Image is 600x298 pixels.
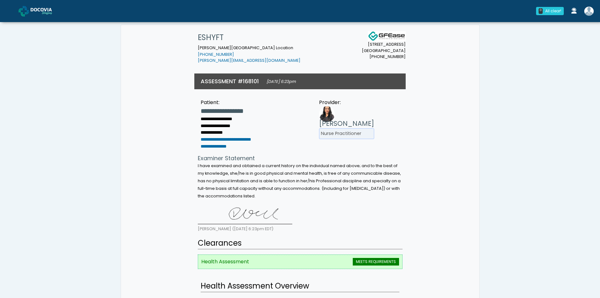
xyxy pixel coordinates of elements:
h3: [PERSON_NAME] [319,119,374,128]
li: Health Assessment [198,254,403,269]
a: [PERSON_NAME][EMAIL_ADDRESS][DOMAIN_NAME] [198,58,300,63]
h4: Examiner Statement [198,155,403,162]
img: Shakerra Crippen [584,7,594,16]
img: Docovia [19,6,29,16]
img: jFF8HAAAABklEQVQDAPQ7cDp+a0CrAAAAAElFTkSuQmCC [198,202,292,224]
div: 0 [539,8,543,14]
h3: ASSESSMENT #168101 [201,77,259,85]
img: Provider image [319,106,335,122]
h2: Health Assessment Overview [201,280,399,292]
small: I have examined and obtained a current history on the individual named above; and to the best of ... [198,163,401,199]
img: Docovia [31,8,62,14]
a: [PHONE_NUMBER] [198,52,234,57]
small: [DATE] 6:23pm [266,79,296,84]
a: Docovia [19,1,62,21]
small: [PERSON_NAME] ([DATE] 6:23pm EDT) [198,226,273,231]
div: Provider: [319,99,374,106]
span: MEETS REQUIREMENTS [353,258,399,266]
small: [STREET_ADDRESS] [GEOGRAPHIC_DATA] [PHONE_NUMBER] [362,41,406,60]
h2: Clearances [198,237,403,249]
h1: ESHYFT [198,31,300,44]
li: Nurse Practitioner [319,128,374,139]
div: Patient: [201,99,251,106]
img: Docovia Staffing Logo [368,31,406,41]
div: All clear! [545,8,561,14]
a: 0 All clear! [532,4,568,18]
small: [PERSON_NAME][GEOGRAPHIC_DATA] Location [198,45,300,63]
